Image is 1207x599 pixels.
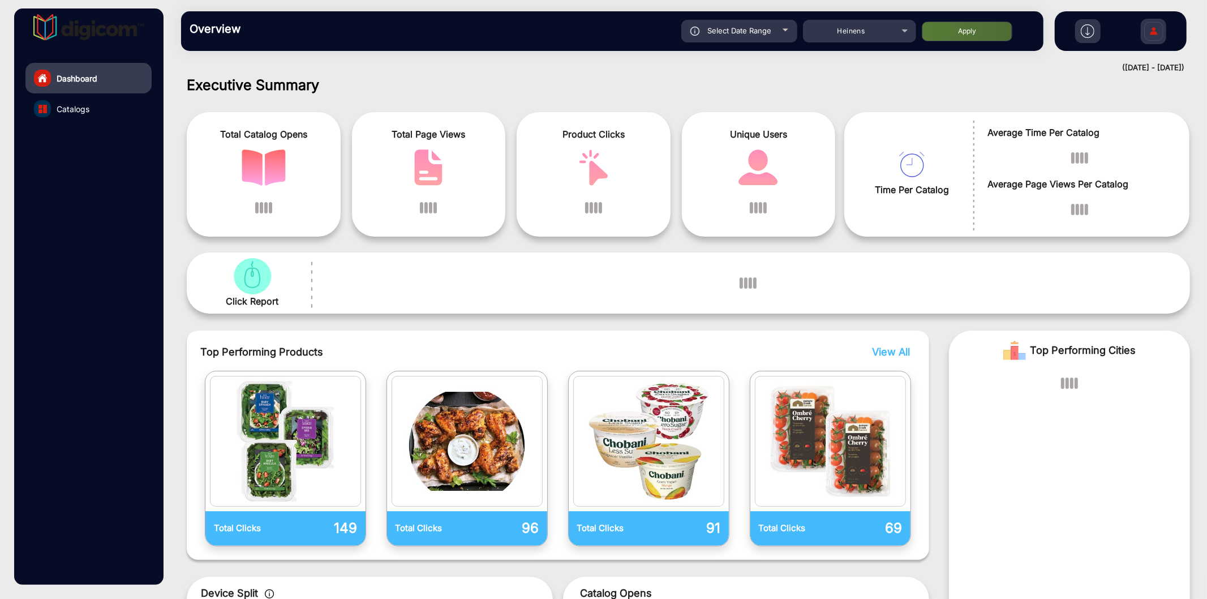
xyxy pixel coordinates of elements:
[649,518,721,538] p: 91
[213,379,358,503] img: catalog
[170,62,1184,74] div: ([DATE] - [DATE])
[195,127,332,141] span: Total Catalog Opens
[200,344,746,360] span: Top Performing Products
[1142,13,1166,53] img: Sign%20Up.svg
[690,27,700,36] img: icon
[395,379,540,503] img: catalog
[869,344,907,360] button: View All
[758,379,903,503] img: catalog
[525,127,662,141] span: Product Clicks
[707,26,771,35] span: Select Date Range
[25,93,152,124] a: Catalogs
[230,258,274,294] img: catalog
[1003,339,1026,362] img: Rank image
[187,76,1190,93] h1: Executive Summary
[837,27,865,35] span: Heinens
[922,22,1012,41] button: Apply
[690,127,827,141] span: Unique Users
[242,149,286,186] img: catalog
[572,149,616,186] img: catalog
[1081,24,1094,38] img: h2download.svg
[57,103,89,115] span: Catalogs
[577,379,721,503] img: catalog
[396,522,467,535] p: Total Clicks
[214,522,286,535] p: Total Clicks
[831,518,903,538] p: 69
[25,63,152,93] a: Dashboard
[406,149,450,186] img: catalog
[265,589,274,598] img: icon
[759,522,831,535] p: Total Clicks
[987,126,1172,139] span: Average Time Per Catalog
[987,177,1172,191] span: Average Page Views Per Catalog
[577,522,649,535] p: Total Clicks
[33,14,144,40] img: vmg-logo
[899,152,925,177] img: catalog
[201,587,258,599] span: Device Split
[467,518,539,538] p: 96
[226,294,278,308] span: Click Report
[57,72,97,84] span: Dashboard
[360,127,497,141] span: Total Page Views
[286,518,358,538] p: 149
[736,149,780,186] img: catalog
[37,73,48,83] img: home
[38,105,47,113] img: catalog
[190,22,348,36] h3: Overview
[1030,339,1136,362] span: Top Performing Cities
[872,346,910,358] span: View All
